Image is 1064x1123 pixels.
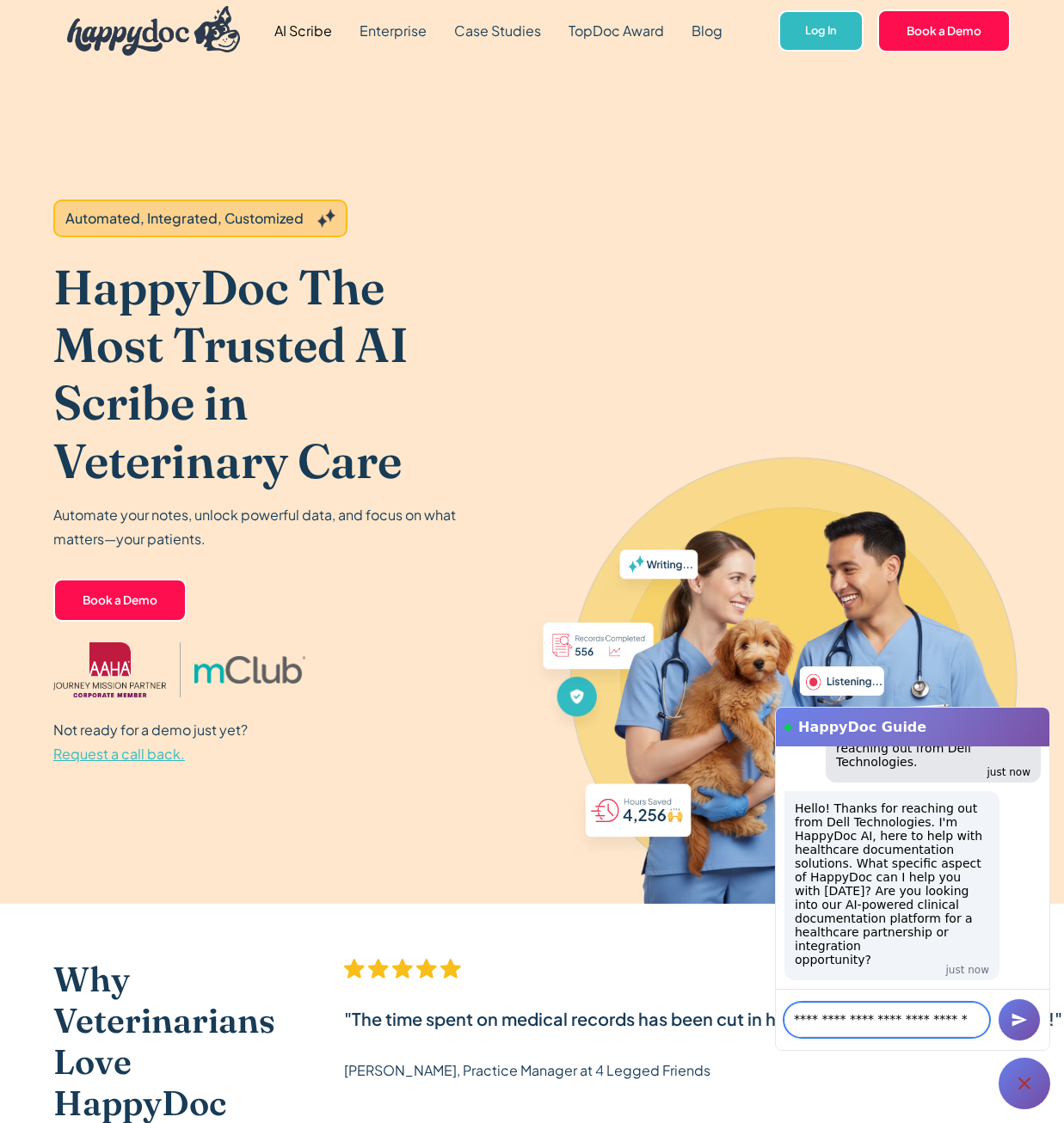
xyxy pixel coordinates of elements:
[344,1059,710,1083] p: [PERSON_NAME], Practice Manager at 4 Legged Friends
[53,579,187,622] a: Book a Demo
[53,258,484,489] h1: HappyDoc The Most Trusted AI Scribe in Veterinary Care
[194,656,304,684] img: mclub logo
[65,208,304,229] div: Automated, Integrated, Customized
[67,6,241,56] img: HappyDoc Logo: A happy dog with his ear up, listening.
[53,642,167,697] img: AAHA Advantage logo
[317,209,335,228] img: Grey sparkles.
[877,9,1011,52] a: Book a Demo
[344,1007,1062,1031] div: "The time spent on medical records has been cut in half for our DVMs using HappyDoc!"
[53,718,248,766] p: Not ready for a demo just yet?
[53,503,466,551] p: Automate your notes, unlock powerful data, and focus on what matters—your patients.
[53,745,185,763] span: Request a call back.
[778,10,864,52] a: Log In
[53,2,241,60] a: home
